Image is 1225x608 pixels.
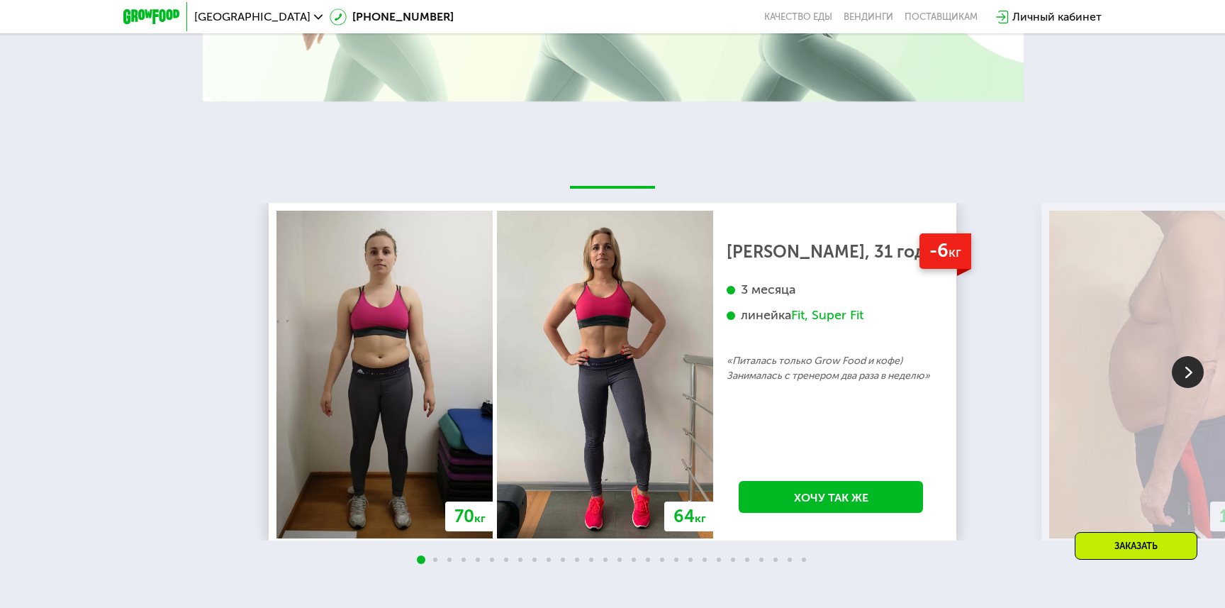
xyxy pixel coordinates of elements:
[474,512,486,525] span: кг
[727,354,935,382] p: «Питалась только Grow Food и кофе) Занималась с тренером два раза в неделю»
[330,9,454,26] a: [PHONE_NUMBER]
[919,233,971,270] div: -6
[664,502,715,531] div: 64
[1012,9,1102,26] div: Личный кабинет
[949,244,961,260] span: кг
[727,282,935,298] div: 3 месяца
[445,502,495,531] div: 70
[764,11,832,23] a: Качество еды
[739,481,923,513] a: Хочу так же
[791,307,863,324] div: Fit, Super Fit
[727,245,935,259] div: [PERSON_NAME], 31 год
[1172,356,1204,388] img: Slide right
[844,11,893,23] a: Вендинги
[695,512,706,525] span: кг
[1075,532,1197,560] div: Заказать
[194,11,311,23] span: [GEOGRAPHIC_DATA]
[905,11,978,23] div: поставщикам
[727,307,935,324] div: линейка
